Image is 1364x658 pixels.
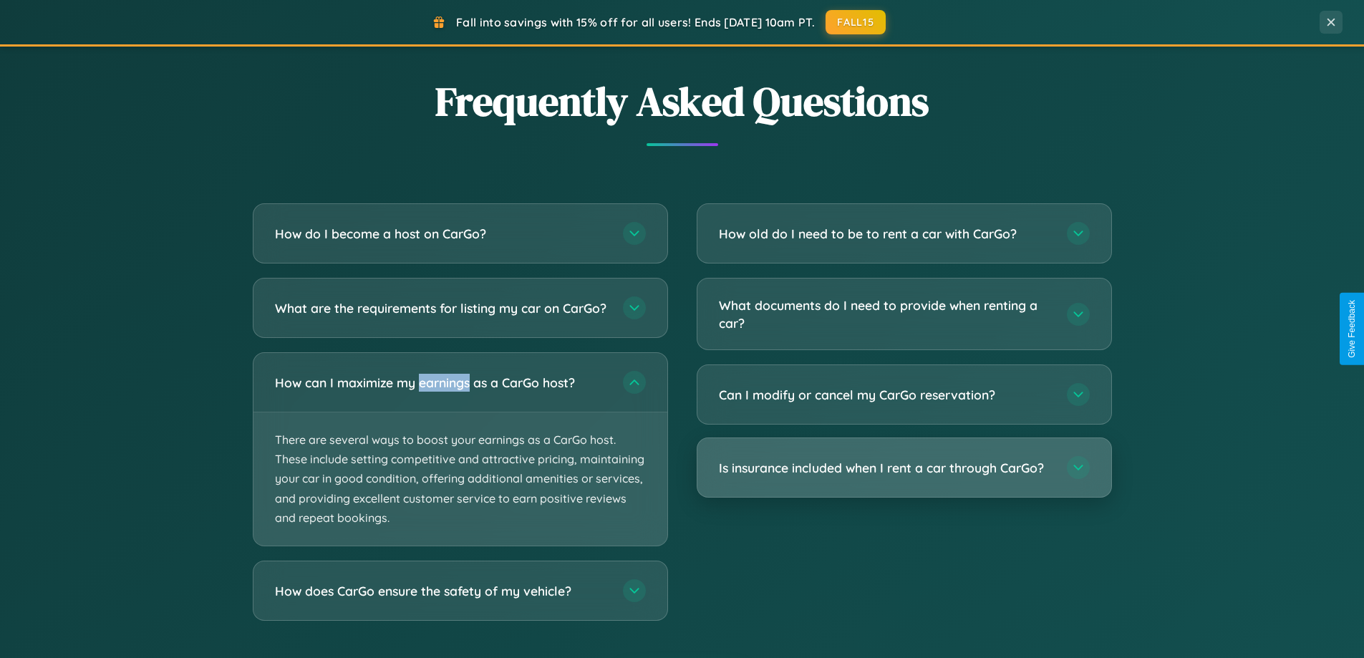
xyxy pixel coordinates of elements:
div: Give Feedback [1347,300,1357,358]
span: Fall into savings with 15% off for all users! Ends [DATE] 10am PT. [456,15,815,29]
h3: How old do I need to be to rent a car with CarGo? [719,225,1053,243]
p: There are several ways to boost your earnings as a CarGo host. These include setting competitive ... [253,412,667,546]
h2: Frequently Asked Questions [253,74,1112,129]
h3: How can I maximize my earnings as a CarGo host? [275,374,609,392]
button: FALL15 [826,10,886,34]
h3: What are the requirements for listing my car on CarGo? [275,299,609,317]
h3: How does CarGo ensure the safety of my vehicle? [275,582,609,600]
h3: How do I become a host on CarGo? [275,225,609,243]
h3: Is insurance included when I rent a car through CarGo? [719,459,1053,477]
h3: Can I modify or cancel my CarGo reservation? [719,386,1053,404]
h3: What documents do I need to provide when renting a car? [719,296,1053,332]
